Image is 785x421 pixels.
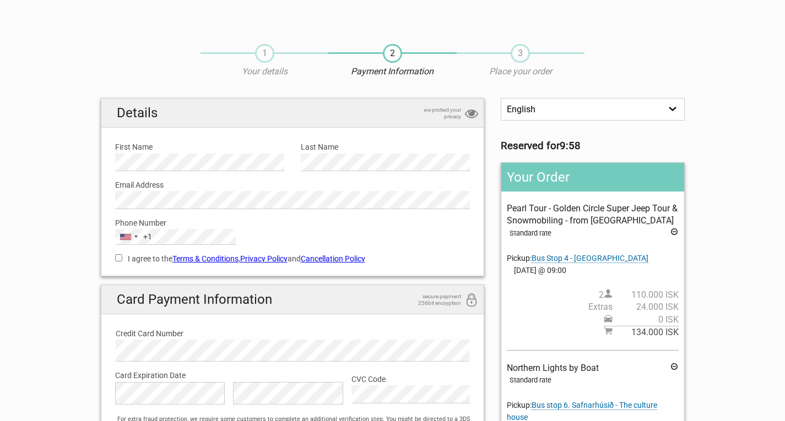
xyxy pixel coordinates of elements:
[613,314,679,326] span: 0 ISK
[115,179,470,191] label: Email Address
[115,369,470,381] label: Card Expiration Date
[532,254,648,263] span: Change pickup place
[101,285,484,314] h2: Card Payment Information
[115,253,470,265] label: I agree to the , and
[604,314,679,326] span: Pickup price
[115,141,284,153] label: First Name
[507,203,678,226] span: Pearl Tour - Golden Circle Super Jeep Tour & Snowmobiling - from [GEOGRAPHIC_DATA]
[406,293,461,307] span: secure payment 256bit encryption
[143,231,152,243] div: +1
[465,293,478,308] i: 256bit encryption
[351,373,470,385] label: CVC Code
[116,229,152,244] button: Selected country
[201,65,328,78] p: Your details
[510,227,678,239] div: Standard rate
[604,326,679,338] span: Subtotal
[588,301,679,313] span: Extras
[101,99,484,128] h2: Details
[613,289,679,301] span: 110.000 ISK
[510,374,678,386] div: Standard rate
[457,65,584,78] p: Place your order
[613,301,679,313] span: 24.000 ISK
[301,141,470,153] label: Last Name
[511,44,530,63] span: 3
[560,140,581,152] strong: 9:58
[240,254,288,263] a: Privacy Policy
[115,217,470,229] label: Phone Number
[328,65,456,78] p: Payment Information
[599,289,679,301] span: 2 person(s)
[507,264,678,276] span: [DATE] @ 09:00
[406,107,461,120] span: we protect your privacy
[172,254,239,263] a: Terms & Conditions
[116,327,470,340] label: Credit Card Number
[301,254,365,263] a: Cancellation Policy
[501,163,684,192] h2: Your Order
[255,44,274,63] span: 1
[501,140,684,152] h3: Reserved for
[507,363,599,373] span: Northern Lights by Boat
[613,326,679,338] span: 134.000 ISK
[465,107,478,122] i: privacy protection
[383,44,402,63] span: 2
[507,254,648,263] span: Pickup:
